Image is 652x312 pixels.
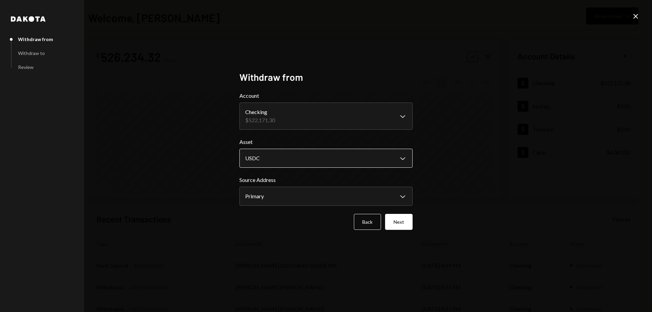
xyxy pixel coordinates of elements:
[239,138,413,146] label: Asset
[239,149,413,168] button: Asset
[354,214,381,230] button: Back
[18,50,45,56] div: Withdraw to
[385,214,413,230] button: Next
[18,36,53,42] div: Withdraw from
[239,71,413,84] h2: Withdraw from
[239,103,413,130] button: Account
[239,187,413,206] button: Source Address
[18,64,34,70] div: Review
[239,176,413,184] label: Source Address
[239,92,413,100] label: Account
